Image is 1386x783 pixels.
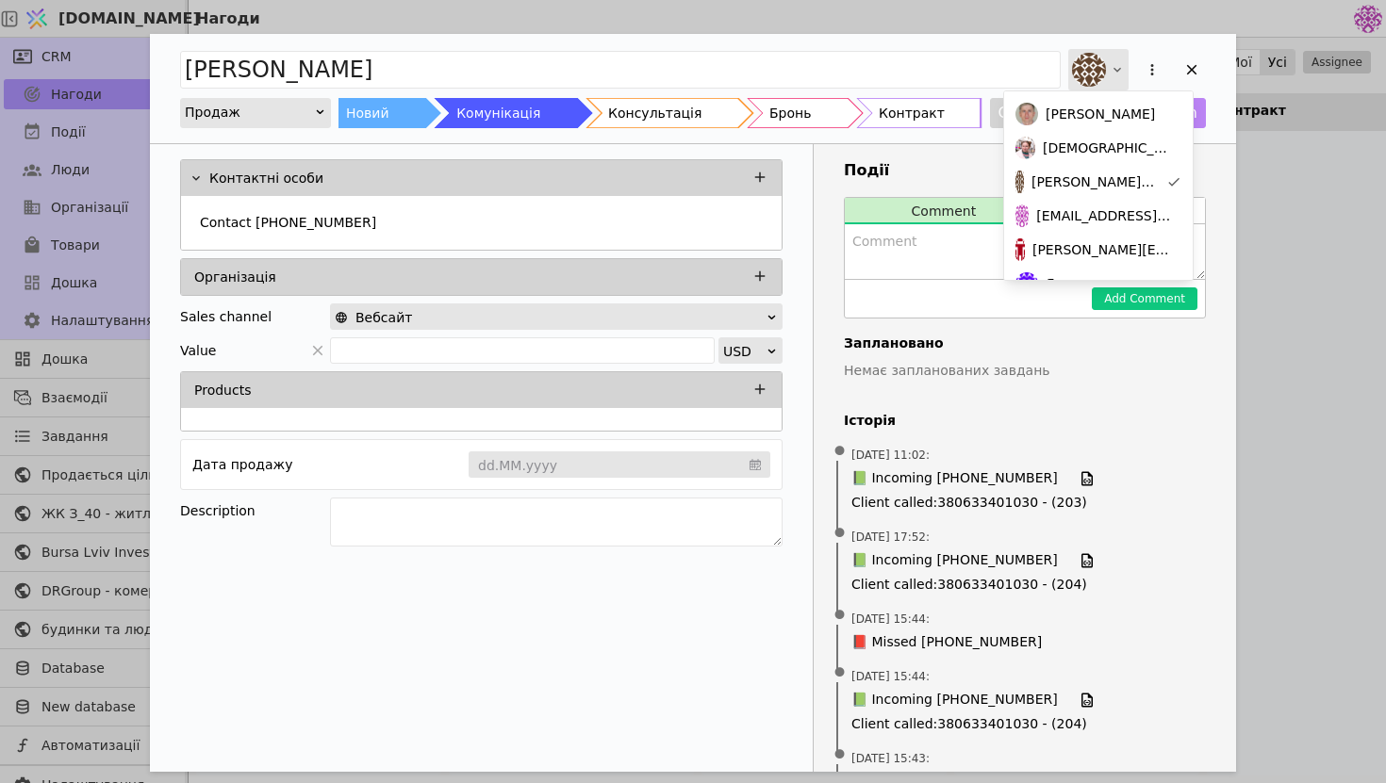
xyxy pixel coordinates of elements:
img: an [1015,171,1024,193]
div: Дата продажу [192,451,292,478]
p: Контактні особи [209,169,323,188]
img: an [1072,53,1106,87]
span: [DATE] 15:44 : [851,611,930,628]
span: • [831,649,850,697]
span: 📗 Incoming [PHONE_NUMBER] [851,550,1058,571]
div: Продаж [185,99,314,125]
img: РS [1015,103,1038,125]
span: 📕 Missed [PHONE_NUMBER] [851,632,1042,652]
div: Консультація [608,98,701,128]
div: Новий [346,98,389,128]
button: Comment [845,198,1043,224]
span: [PERSON_NAME][EMAIL_ADDRESS][DOMAIN_NAME] [1032,240,1174,260]
span: Client called : 380633401030 - (203) [851,493,1198,513]
div: Комунікація [456,98,540,128]
span: [PERSON_NAME] [1046,105,1155,124]
img: Хр [1015,137,1035,159]
img: de [1015,204,1029,227]
span: [DATE] 15:44 : [851,668,930,685]
span: • [831,510,850,558]
img: Яр [1015,272,1038,295]
p: Contact [PHONE_NUMBER] [200,213,376,233]
img: bo [1015,238,1025,261]
div: USD [723,338,766,365]
div: Контракт [879,98,945,128]
span: [EMAIL_ADDRESS][DOMAIN_NAME] [1036,206,1174,226]
span: • [831,592,850,640]
span: [PERSON_NAME][EMAIL_ADDRESS][DOMAIN_NAME] [1031,172,1159,192]
span: Ярко [1046,274,1080,294]
span: Вебсайт [355,304,412,331]
button: Add Comment [1092,287,1197,310]
span: [DATE] 15:43 : [851,750,930,767]
h4: Заплановано [844,334,1206,353]
span: [DEMOGRAPHIC_DATA] [1043,139,1174,158]
button: Closed Lost [990,98,1094,128]
div: Sales channel [180,303,272,330]
span: • [831,731,850,779]
span: Client called : 380633401030 - (204) [851,714,1198,734]
div: Бронь [769,98,811,128]
span: 📗 Incoming [PHONE_NUMBER] [851,468,1058,489]
span: • [831,428,850,476]
div: Add Opportunity [150,34,1236,772]
h3: Події [844,159,1206,182]
img: online-store.svg [335,311,348,324]
p: Products [194,381,251,400]
p: Немає запланованих завдань [844,361,1206,381]
p: Організація [194,268,276,287]
h4: Історія [844,411,1206,431]
div: Description [180,498,330,524]
svg: calendar [750,455,761,474]
span: Client called : 380633401030 - (204) [851,575,1198,595]
span: 📗 Incoming [PHONE_NUMBER] [851,690,1058,710]
span: [DATE] 11:02 : [851,447,930,464]
span: Value [180,337,216,364]
span: [DATE] 17:52 : [851,529,930,546]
